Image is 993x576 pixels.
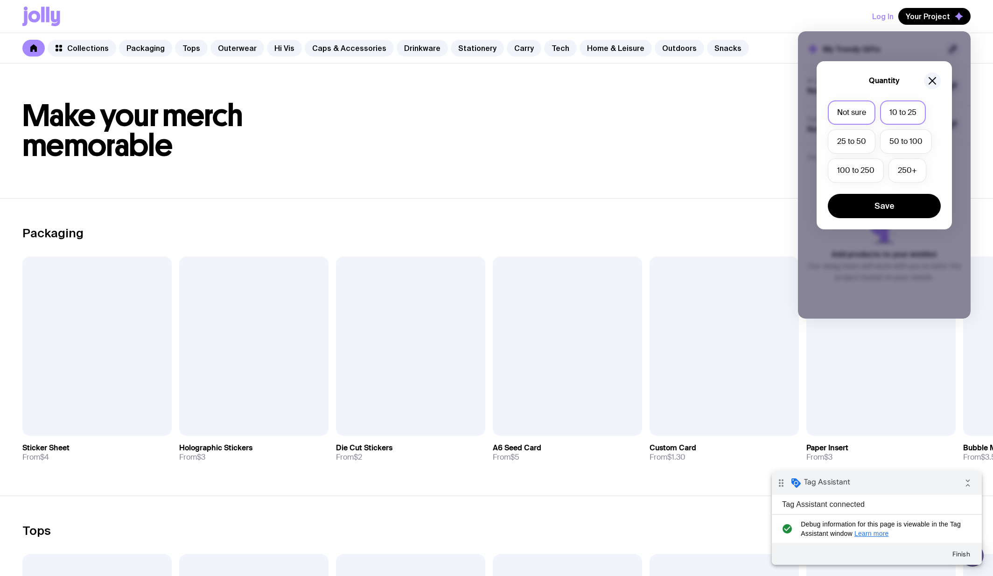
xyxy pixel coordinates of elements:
[22,453,49,462] span: From
[179,436,329,469] a: Holographic StickersFrom$3
[828,194,941,218] button: Save
[650,436,799,469] a: Custom CardFrom$1.30
[806,443,848,453] h3: Paper Insert
[510,452,519,462] span: $5
[22,97,243,164] span: Make your merch memorable
[32,6,78,15] span: Tag Assistant
[22,443,70,453] h3: Sticker Sheet
[354,452,362,462] span: $2
[650,443,696,453] h3: Custom Card
[173,74,206,91] button: Finish
[336,436,485,469] a: Die Cut StickersFrom$2
[175,40,208,57] a: Tops
[493,443,541,453] h3: A6 Seed Card
[305,40,394,57] a: Caps & Accessories
[29,48,195,67] span: Debug information for this page is viewable in the Tag Assistant window
[336,443,392,453] h3: Die Cut Stickers
[880,100,926,125] label: 10 to 25
[880,129,932,154] label: 50 to 100
[48,40,116,57] a: Collections
[828,100,875,125] label: Not sure
[507,40,541,57] a: Carry
[906,12,950,21] span: Your Project
[888,158,926,183] label: 250+
[898,8,971,25] button: Your Project
[667,452,685,462] span: $1.30
[397,40,448,57] a: Drinkware
[187,2,205,21] i: Collapse debug badge
[179,443,252,453] h3: Holographic Stickers
[824,452,832,462] span: $3
[493,436,642,469] a: A6 Seed CardFrom$5
[67,43,109,53] span: Collections
[655,40,704,57] a: Outdoors
[22,436,172,469] a: Sticker SheetFrom$4
[828,158,884,183] label: 100 to 250
[872,8,894,25] button: Log In
[210,40,264,57] a: Outerwear
[650,453,685,462] span: From
[197,452,205,462] span: $3
[40,452,49,462] span: $4
[179,453,205,462] span: From
[7,48,23,67] i: check_circle
[828,129,875,154] label: 25 to 50
[336,453,362,462] span: From
[869,76,900,85] h5: Quantity
[119,40,172,57] a: Packaging
[451,40,504,57] a: Stationery
[22,226,84,240] h2: Packaging
[806,436,956,469] a: Paper InsertFrom$3
[83,58,117,66] a: Learn more
[707,40,749,57] a: Snacks
[22,524,51,538] h2: Tops
[267,40,302,57] a: Hi Vis
[580,40,652,57] a: Home & Leisure
[544,40,577,57] a: Tech
[806,453,832,462] span: From
[493,453,519,462] span: From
